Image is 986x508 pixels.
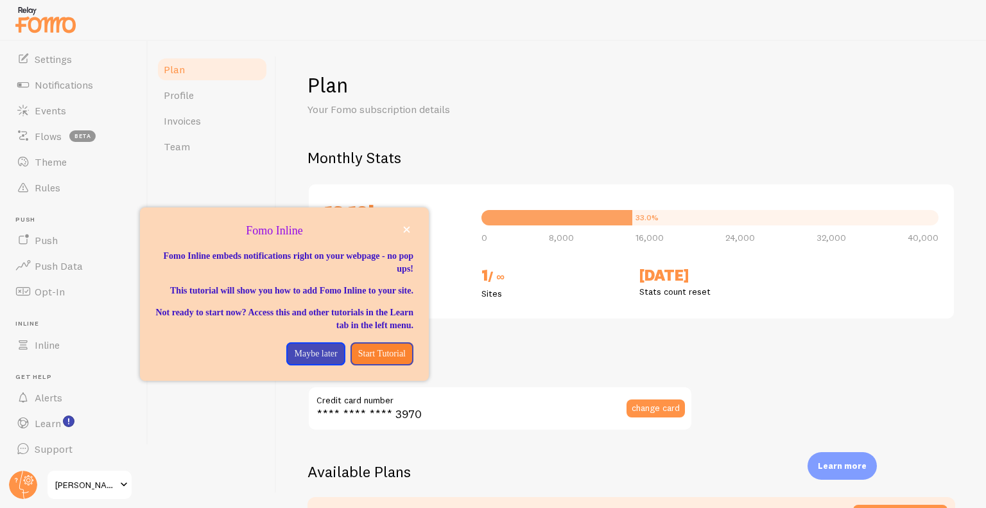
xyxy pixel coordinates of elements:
a: Alerts [8,385,140,410]
span: / ∞ [488,269,505,284]
span: 24,000 [725,233,755,242]
a: Profile [156,82,268,108]
span: Events [35,104,66,117]
a: Notifications [8,72,140,98]
span: 0 [481,233,487,242]
span: Plan [164,63,185,76]
span: 16,000 [636,233,664,242]
a: Push [8,227,140,253]
h2: 13.19k [324,200,466,229]
span: Opt-In [35,285,65,298]
span: Notifications [35,78,93,91]
span: Team [164,140,190,153]
div: Fomo Inline [140,207,429,381]
span: 40,000 [908,233,938,242]
span: Get Help [15,373,140,381]
span: change card [632,403,680,412]
p: Fomo Inline embeds notifications right on your webpage - no pop ups! [155,250,413,276]
a: Inline [8,332,140,358]
span: Learn [35,417,61,430]
img: fomo-relay-logo-orange.svg [13,3,78,36]
span: Rules [35,181,60,194]
h2: Monthly Stats [307,148,955,168]
span: Invoices [164,114,201,127]
p: Maybe later [294,347,337,360]
svg: <p>Watch New Feature Tutorials!</p> [63,416,74,427]
p: Not ready to start now? Access this and other tutorials in the Learn tab in the left menu. [155,306,413,332]
h2: Credit Card [307,351,693,371]
span: Settings [35,53,72,66]
span: Push Data [35,259,83,272]
p: Learn more [818,460,867,472]
div: 33.0% [636,214,659,222]
a: Rules [8,175,140,200]
p: Fomo Inline [155,223,413,240]
span: Inline [35,338,60,351]
button: Maybe later [286,342,345,365]
p: Your Fomo subscription details [307,102,616,117]
span: Inline [15,320,140,328]
p: This tutorial will show you how to add Fomo Inline to your site. [155,285,413,297]
a: [PERSON_NAME] [46,469,133,500]
button: Start Tutorial [350,342,413,365]
a: Invoices [156,108,268,134]
a: Settings [8,46,140,72]
label: Credit card number [307,386,693,408]
h2: Available Plans [307,462,955,482]
a: Events [8,98,140,123]
span: [PERSON_NAME] [55,477,116,493]
span: Push [15,216,140,224]
a: Opt-In [8,279,140,304]
button: close, [400,223,413,236]
span: Alerts [35,391,62,404]
button: change card [627,399,685,417]
span: Profile [164,89,194,101]
span: beta [69,130,96,142]
div: Learn more [808,452,877,480]
span: Support [35,442,73,455]
span: Push [35,234,58,247]
span: 8,000 [549,233,574,242]
a: Team [156,134,268,159]
a: Learn [8,410,140,436]
a: Plan [156,57,268,82]
a: Push Data [8,253,140,279]
p: Stats count reset [639,285,781,298]
span: 32,000 [817,233,846,242]
p: Sites [481,287,623,300]
a: Support [8,436,140,462]
a: Theme [8,149,140,175]
span: Theme [35,155,67,168]
h2: [DATE] [639,265,781,285]
p: Start Tutorial [358,347,406,360]
h1: Plan [307,72,955,98]
span: Flows [35,130,62,143]
a: Flows beta [8,123,140,149]
h2: 1 [481,265,623,287]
